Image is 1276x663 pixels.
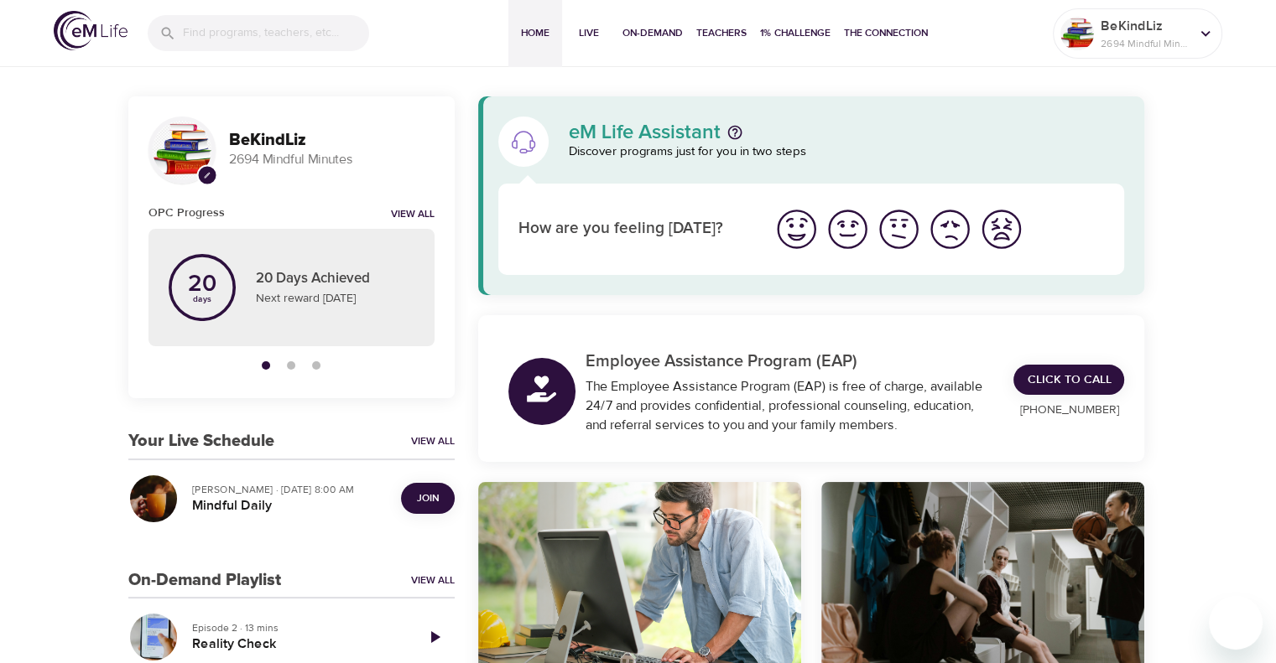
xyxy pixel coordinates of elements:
p: Employee Assistance Program (EAP) [586,349,994,374]
span: Teachers [696,24,747,42]
p: Episode 2 · 13 mins [192,620,401,635]
p: How are you feeling [DATE]? [518,217,751,241]
div: The Employee Assistance Program (EAP) is free of charge, available 24/7 and provides confidential... [586,377,994,435]
img: bad [927,206,973,252]
img: worst [978,206,1024,252]
p: days [188,296,216,303]
button: I'm feeling bad [924,204,976,255]
button: Reality Check [128,612,179,662]
p: [PERSON_NAME] · [DATE] 8:00 AM [192,482,388,497]
a: View All [411,573,455,588]
p: [PHONE_NUMBER] [1013,401,1124,419]
span: Click to Call [1027,370,1111,391]
button: Join [401,483,455,514]
p: 20 [188,272,216,296]
button: I'm feeling worst [976,204,1027,255]
p: eM Life Assistant [569,122,721,142]
p: Discover programs just for you in two steps [569,142,1125,162]
span: Home [515,24,555,42]
iframe: Button to launch messaging window [1209,596,1263,650]
button: I'm feeling ok [873,204,924,255]
img: great [773,206,820,252]
span: 1% Challenge [760,24,831,42]
h3: On-Demand Playlist [128,571,281,590]
span: Join [417,489,439,507]
p: Next reward [DATE] [256,290,414,308]
img: good [825,206,871,252]
h3: Your Live Schedule [128,432,274,451]
p: 2694 Mindful Minutes [229,150,435,169]
h3: BeKindLiz [229,131,435,150]
span: On-Demand [622,24,683,42]
a: View all notifications [391,208,435,222]
p: 20 Days Achieved [256,268,414,290]
p: BeKindLiz [1101,16,1190,36]
input: Find programs, teachers, etc... [183,15,369,51]
button: I'm feeling great [771,204,822,255]
p: 2694 Mindful Minutes [1101,36,1190,51]
a: Click to Call [1013,365,1124,396]
img: ok [876,206,922,252]
img: Remy Sharp [1060,17,1094,50]
h6: OPC Progress [148,204,225,222]
a: Play Episode [414,617,455,657]
span: Live [569,24,609,42]
img: eM Life Assistant [510,128,537,155]
img: Remy Sharp [153,121,211,179]
button: I'm feeling good [822,204,873,255]
span: The Connection [844,24,928,42]
a: View All [411,434,455,448]
h5: Mindful Daily [192,497,388,515]
img: logo [54,11,128,50]
h5: Reality Check [192,635,401,653]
